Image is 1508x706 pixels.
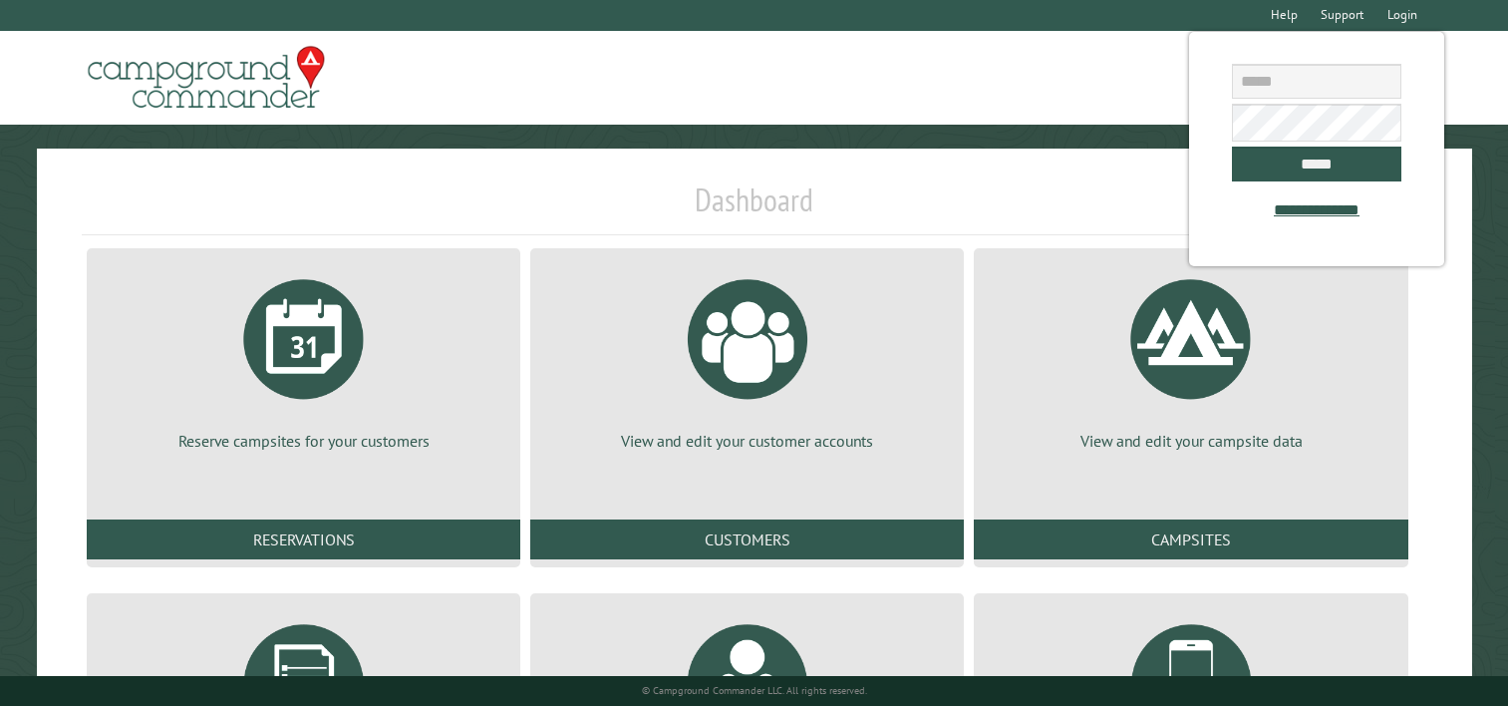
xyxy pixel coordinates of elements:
a: Campsites [974,520,1407,559]
p: View and edit your customer accounts [554,430,940,452]
a: Reserve campsites for your customers [111,264,496,452]
h1: Dashboard [82,180,1426,235]
a: View and edit your campsite data [998,264,1383,452]
small: © Campground Commander LLC. All rights reserved. [642,684,867,697]
a: Customers [530,520,964,559]
p: View and edit your campsite data [998,430,1383,452]
a: View and edit your customer accounts [554,264,940,452]
p: Reserve campsites for your customers [111,430,496,452]
img: Campground Commander [82,39,331,117]
a: Reservations [87,520,520,559]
